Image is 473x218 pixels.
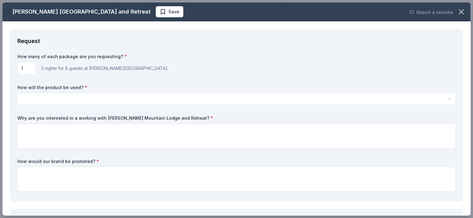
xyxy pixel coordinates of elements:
[17,158,456,165] label: How would our brand be promoted?
[17,115,456,121] label: Why are you interested in a working with [PERSON_NAME] Mountain Lodge and Retreat?
[156,6,183,17] button: Save
[41,65,167,72] div: 3 nights for 8 guests at [PERSON_NAME][GEOGRAPHIC_DATA]
[17,53,456,60] label: How many of each package are you requesting?
[168,8,179,15] span: Save
[409,9,453,16] button: Report a mistake
[12,7,151,17] div: [PERSON_NAME] [GEOGRAPHIC_DATA] and Retreat
[17,36,456,46] div: Request
[17,84,456,91] label: How will the product be used?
